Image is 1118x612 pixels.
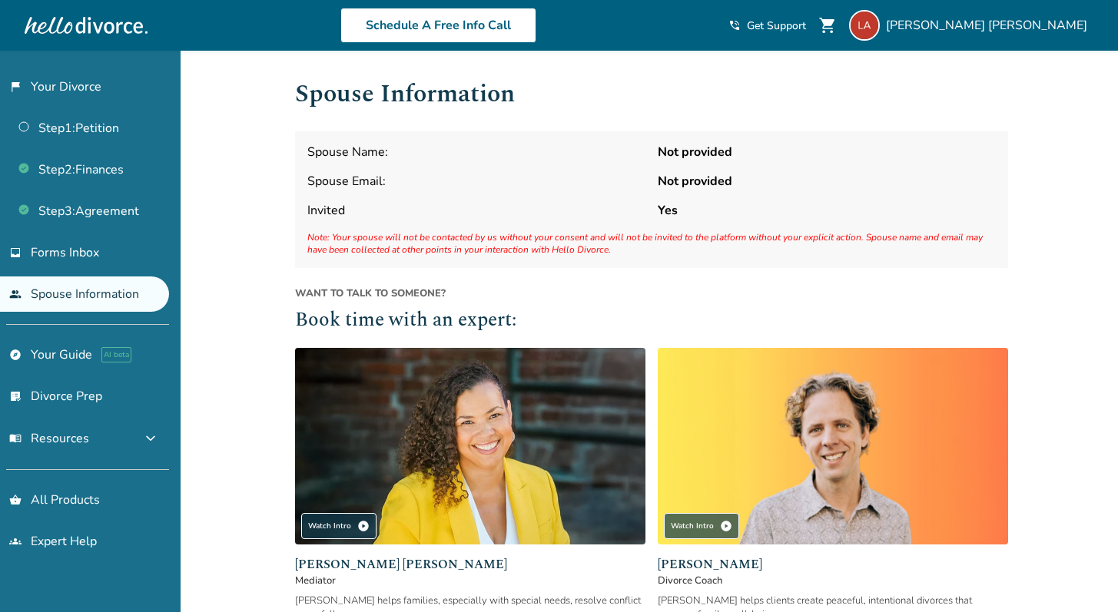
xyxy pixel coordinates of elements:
strong: Not provided [658,173,996,190]
img: lorrialmaguer@gmail.com [849,10,880,41]
span: expand_more [141,429,160,448]
h2: Book time with an expert: [295,306,1008,336]
span: list_alt_check [9,390,22,402]
span: explore [9,349,22,361]
span: shopping_basket [9,494,22,506]
a: phone_in_talkGet Support [728,18,806,33]
span: Spouse Email: [307,173,645,190]
span: Spouse Name: [307,144,645,160]
strong: Yes [658,202,996,219]
div: Watch Intro [664,513,739,539]
span: AI beta [101,347,131,362]
img: James Traub [658,348,1008,545]
span: Forms Inbox [31,244,99,261]
a: Schedule A Free Info Call [340,8,536,43]
span: shopping_cart [818,16,837,35]
span: Invited [307,202,645,219]
h1: Spouse Information [295,75,1008,113]
img: Claudia Brown Coulter [295,348,645,545]
span: Divorce Coach [658,574,1008,587]
span: menu_book [9,432,22,445]
span: play_circle [720,520,732,532]
span: [PERSON_NAME] [658,555,1008,574]
span: [PERSON_NAME] [PERSON_NAME] [295,555,645,574]
span: inbox [9,246,22,259]
span: Get Support [747,18,806,33]
div: Watch Intro [301,513,377,539]
span: phone_in_talk [728,19,741,31]
span: groups [9,535,22,547]
strong: Not provided [658,144,996,160]
span: play_circle [357,520,370,532]
span: Note: Your spouse will not be contacted by us without your consent and will not be invited to the... [307,231,996,256]
iframe: Chat Widget [1041,538,1118,612]
span: flag_2 [9,81,22,93]
span: Resources [9,430,89,447]
span: Mediator [295,574,645,587]
span: people [9,288,22,300]
span: Want to talk to someone? [295,286,1008,300]
span: [PERSON_NAME] [PERSON_NAME] [886,17,1093,34]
